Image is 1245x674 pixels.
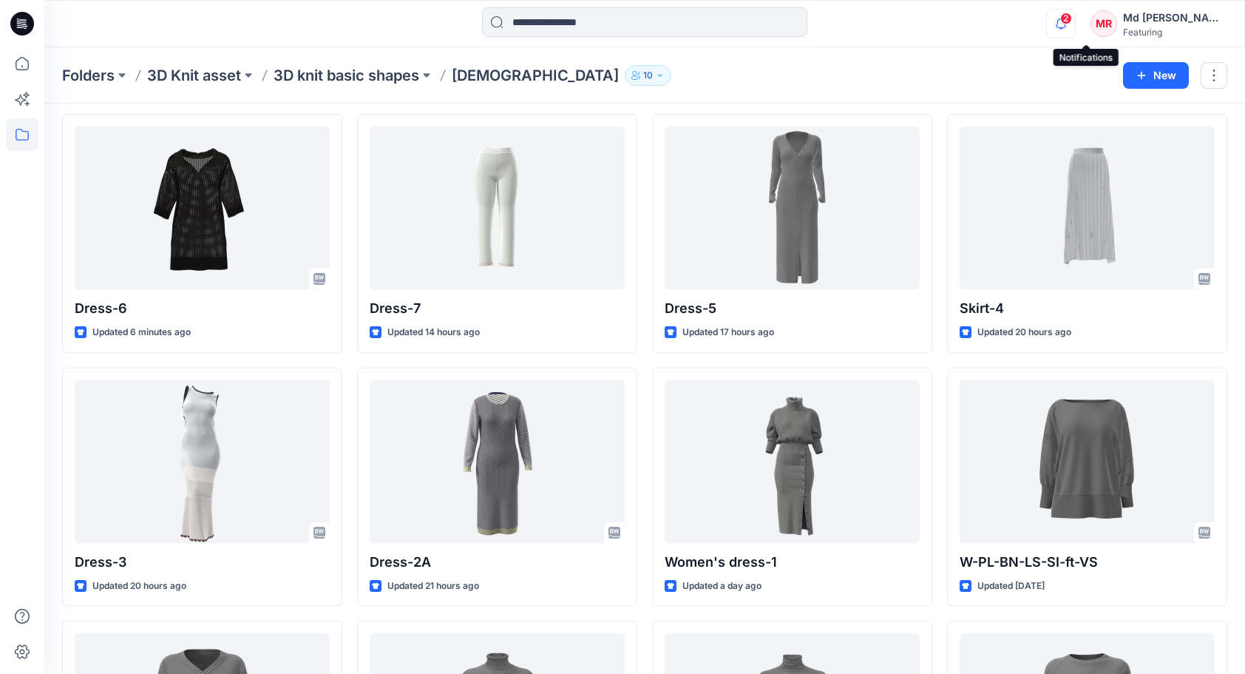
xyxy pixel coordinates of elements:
[387,579,479,594] p: Updated 21 hours ago
[665,380,920,543] a: Women's dress-1
[960,380,1215,543] a: W-PL-BN-LS-SI-ft-VS
[75,298,330,319] p: Dress-6
[1123,9,1227,27] div: Md [PERSON_NAME][DEMOGRAPHIC_DATA]
[92,579,186,594] p: Updated 20 hours ago
[452,65,619,86] p: [DEMOGRAPHIC_DATA]
[1123,27,1227,38] div: Featuring
[682,579,761,594] p: Updated a day ago
[977,325,1071,340] p: Updated 20 hours ago
[1090,10,1117,37] div: MR
[370,298,625,319] p: Dress-7
[370,552,625,573] p: Dress-2A
[643,67,653,84] p: 10
[665,298,920,319] p: Dress-5
[960,127,1215,289] a: Skirt-4
[387,325,480,340] p: Updated 14 hours ago
[147,65,241,86] a: 3D Knit asset
[625,65,671,86] button: 10
[92,325,191,340] p: Updated 6 minutes ago
[62,65,115,86] a: Folders
[370,127,625,289] a: Dress-7
[665,127,920,289] a: Dress-5
[682,325,774,340] p: Updated 17 hours ago
[75,127,330,289] a: Dress-6
[665,552,920,573] p: Women's dress-1
[274,65,419,86] a: 3D knit basic shapes
[75,552,330,573] p: Dress-3
[370,380,625,543] a: Dress-2A
[75,380,330,543] a: Dress-3
[977,579,1045,594] p: Updated [DATE]
[960,298,1215,319] p: Skirt-4
[1123,62,1189,89] button: New
[1060,13,1072,24] span: 2
[960,552,1215,573] p: W-PL-BN-LS-SI-ft-VS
